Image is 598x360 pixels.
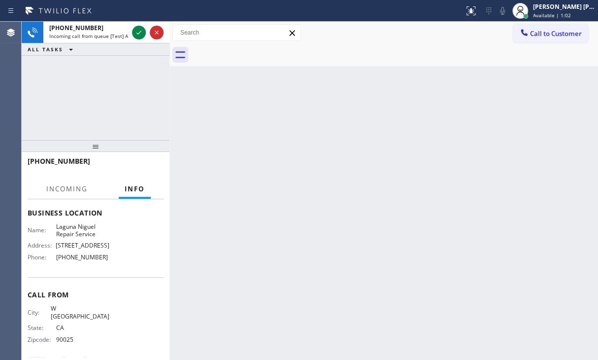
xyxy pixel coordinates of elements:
span: City: [28,309,51,316]
span: Laguna Niguel Repair Service [56,223,109,238]
span: Incoming call from queue [Test] All [49,33,131,39]
div: [PERSON_NAME] [PERSON_NAME] Dahil [533,2,595,11]
button: ALL TASKS [22,43,83,55]
input: Search [173,25,300,40]
span: Zipcode: [28,336,56,343]
span: [PHONE_NUMBER] [56,253,109,261]
span: Business location [28,208,164,217]
button: Incoming [40,180,94,199]
span: ALL TASKS [28,46,63,53]
button: Mute [496,4,509,18]
span: Call to Customer [530,29,582,38]
span: Call From [28,290,164,299]
span: CA [56,324,109,331]
span: [PHONE_NUMBER] [49,24,103,32]
span: Phone: [28,253,56,261]
span: 90025 [56,336,109,343]
span: Info [125,184,145,193]
span: State: [28,324,56,331]
span: [PHONE_NUMBER] [28,156,90,166]
button: Accept [132,26,146,39]
span: [STREET_ADDRESS] [56,242,109,249]
span: W [GEOGRAPHIC_DATA] [51,305,109,320]
span: Address: [28,242,56,249]
button: Info [119,180,151,199]
button: Reject [150,26,164,39]
span: Incoming [46,184,88,193]
button: Call to Customer [513,24,588,43]
span: Available | 1:02 [533,12,571,19]
span: Name: [28,226,56,234]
